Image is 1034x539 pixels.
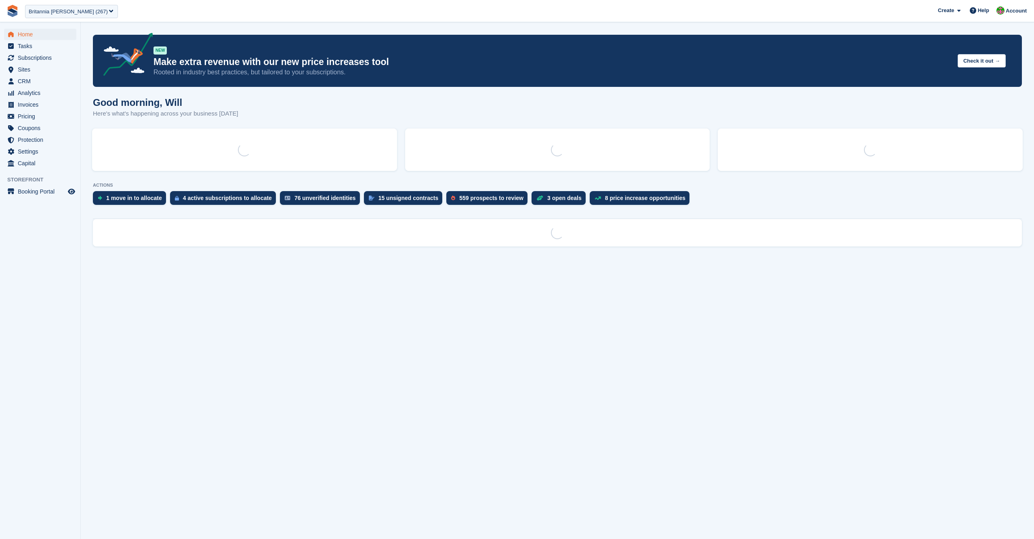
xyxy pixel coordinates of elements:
[4,122,76,134] a: menu
[93,97,238,108] h1: Good morning, Will
[378,195,439,201] div: 15 unsigned contracts
[153,46,167,55] div: NEW
[18,99,66,110] span: Invoices
[4,40,76,52] a: menu
[18,146,66,157] span: Settings
[4,76,76,87] a: menu
[364,191,447,209] a: 15 unsigned contracts
[183,195,272,201] div: 4 active subscriptions to allocate
[106,195,162,201] div: 1 move in to allocate
[280,191,364,209] a: 76 unverified identities
[18,76,66,87] span: CRM
[451,196,455,200] img: prospect-51fa495bee0391a8d652442698ab0144808aea92771e9ea1ae160a38d050c398.svg
[4,99,76,110] a: menu
[958,54,1006,67] button: Check it out →
[536,195,543,201] img: deal-1b604bf984904fb50ccaf53a9ad4b4a5d6e5aea283cecdc64d6e3604feb123c2.svg
[595,196,601,200] img: price_increase_opportunities-93ffe204e8149a01c8c9dc8f82e8f89637d9d84a8eef4429ea346261dce0b2c0.svg
[18,52,66,63] span: Subscriptions
[4,87,76,99] a: menu
[175,196,179,201] img: active_subscription_to_allocate_icon-d502201f5373d7db506a760aba3b589e785aa758c864c3986d89f69b8ff3...
[18,64,66,75] span: Sites
[1006,7,1027,15] span: Account
[369,196,374,200] img: contract_signature_icon-13c848040528278c33f63329250d36e43548de30e8caae1d1a13099fd9432cc5.svg
[18,87,66,99] span: Analytics
[4,64,76,75] a: menu
[170,191,280,209] a: 4 active subscriptions to allocate
[4,186,76,197] a: menu
[6,5,19,17] img: stora-icon-8386f47178a22dfd0bd8f6a31ec36ba5ce8667c1dd55bd0f319d3a0aa187defe.svg
[18,40,66,52] span: Tasks
[18,158,66,169] span: Capital
[459,195,523,201] div: 559 prospects to review
[29,8,108,16] div: Britannia [PERSON_NAME] (267)
[18,29,66,40] span: Home
[18,122,66,134] span: Coupons
[4,146,76,157] a: menu
[285,196,290,200] img: verify_identity-adf6edd0f0f0b5bbfe63781bf79b02c33cf7c696d77639b501bdc392416b5a36.svg
[98,196,102,200] img: move_ins_to_allocate_icon-fdf77a2bb77ea45bf5b3d319d69a93e2d87916cf1d5bf7949dd705db3b84f3ca.svg
[4,158,76,169] a: menu
[67,187,76,196] a: Preview store
[4,29,76,40] a: menu
[532,191,590,209] a: 3 open deals
[547,195,582,201] div: 3 open deals
[153,68,951,77] p: Rooted in industry best practices, but tailored to your subscriptions.
[93,109,238,118] p: Here's what's happening across your business [DATE]
[938,6,954,15] span: Create
[4,52,76,63] a: menu
[93,191,170,209] a: 1 move in to allocate
[18,134,66,145] span: Protection
[18,186,66,197] span: Booking Portal
[996,6,1005,15] img: Will McNeilly
[446,191,532,209] a: 559 prospects to review
[4,111,76,122] a: menu
[590,191,694,209] a: 8 price increase opportunities
[4,134,76,145] a: menu
[605,195,685,201] div: 8 price increase opportunities
[93,183,1022,188] p: ACTIONS
[18,111,66,122] span: Pricing
[978,6,989,15] span: Help
[153,56,951,68] p: Make extra revenue with our new price increases tool
[97,33,153,79] img: price-adjustments-announcement-icon-8257ccfd72463d97f412b2fc003d46551f7dbcb40ab6d574587a9cd5c0d94...
[7,176,80,184] span: Storefront
[294,195,356,201] div: 76 unverified identities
